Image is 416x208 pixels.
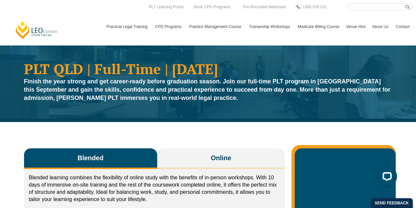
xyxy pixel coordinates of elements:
a: Book CPD Programs [192,3,232,11]
a: Contact [393,17,413,36]
a: Pre-Recorded Webcasts [241,3,288,11]
span: Online [211,153,231,163]
span: 1300 039 031 [303,5,327,9]
iframe: LiveChat chat widget [372,164,400,192]
a: [PERSON_NAME] Centre for Law [15,21,59,40]
a: Practical Legal Training [103,17,152,36]
a: CPD Programs [152,17,186,36]
a: Traineeship Workshops [246,17,294,36]
a: PLT Learning Portal [147,3,185,11]
a: Practice Management Course [186,17,246,36]
a: Venue Hire [343,17,369,36]
p: Blended learning combines the flexibility of online study with the benefits of in-person workshop... [29,174,280,203]
h1: PLT QLD | Full-Time | [DATE] [24,62,392,76]
strong: Finish the year strong and get career-ready before graduation season. Join our full-time PLT prog... [24,78,390,101]
a: Medicare Billing Course [294,17,343,36]
a: About Us [369,17,392,36]
span: Blended [78,153,104,163]
a: 1300 039 031 [301,3,328,11]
